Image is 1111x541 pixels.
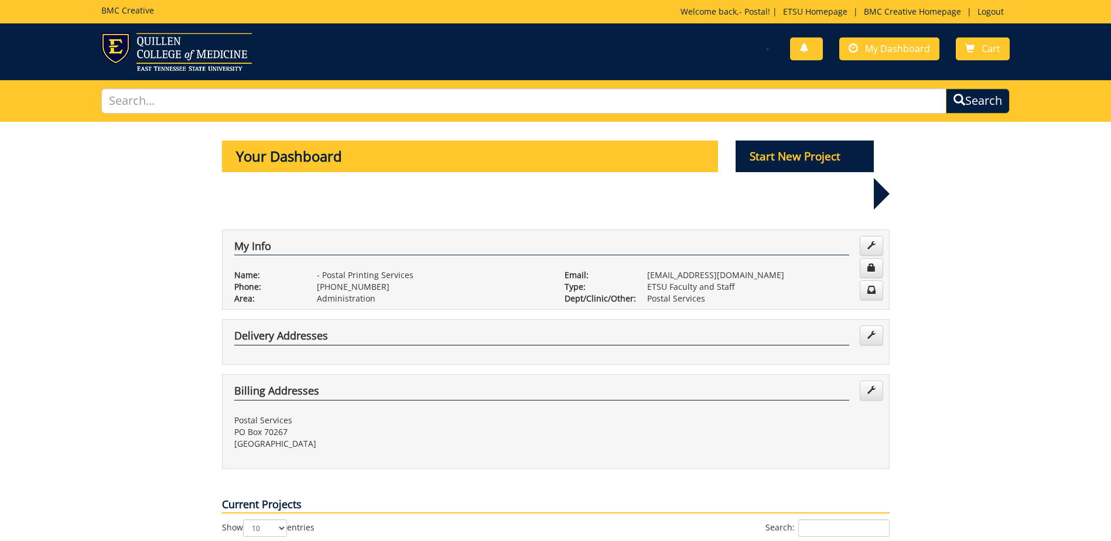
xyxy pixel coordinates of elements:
[565,281,630,293] p: Type:
[736,152,874,163] a: Start New Project
[101,88,946,114] input: Search...
[317,293,547,304] p: Administration
[222,141,719,172] p: Your Dashboard
[956,37,1010,60] a: Cart
[222,497,890,513] p: Current Projects
[317,281,547,293] p: [PHONE_NUMBER]
[101,6,154,15] h5: BMC Creative
[860,381,883,400] a: Edit Addresses
[865,42,930,55] span: My Dashboard
[860,326,883,345] a: Edit Addresses
[765,519,890,537] label: Search:
[234,269,299,281] p: Name:
[234,330,849,345] h4: Delivery Addresses
[681,6,1010,18] p: Welcome back, ! | | |
[243,519,287,537] select: Showentries
[860,236,883,256] a: Edit Info
[972,6,1010,17] a: Logout
[860,258,883,278] a: Change Password
[101,33,252,71] img: ETSU logo
[736,141,874,172] p: Start New Project
[234,241,849,256] h4: My Info
[317,269,547,281] p: - Postal Printing Services
[839,37,939,60] a: My Dashboard
[946,88,1010,114] button: Search
[565,293,630,304] p: Dept/Clinic/Other:
[565,269,630,281] p: Email:
[234,385,849,400] h4: Billing Addresses
[234,426,547,438] p: PO Box 70267
[647,269,877,281] p: [EMAIL_ADDRESS][DOMAIN_NAME]
[647,293,877,304] p: Postal Services
[798,519,890,537] input: Search:
[739,6,768,17] a: - Postal
[860,280,883,300] a: Change Communication Preferences
[234,438,547,450] p: [GEOGRAPHIC_DATA]
[234,293,299,304] p: Area:
[777,6,853,17] a: ETSU Homepage
[222,519,315,537] label: Show entries
[234,281,299,293] p: Phone:
[982,42,1000,55] span: Cart
[234,415,547,426] p: Postal Services
[858,6,967,17] a: BMC Creative Homepage
[647,281,877,293] p: ETSU Faculty and Staff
